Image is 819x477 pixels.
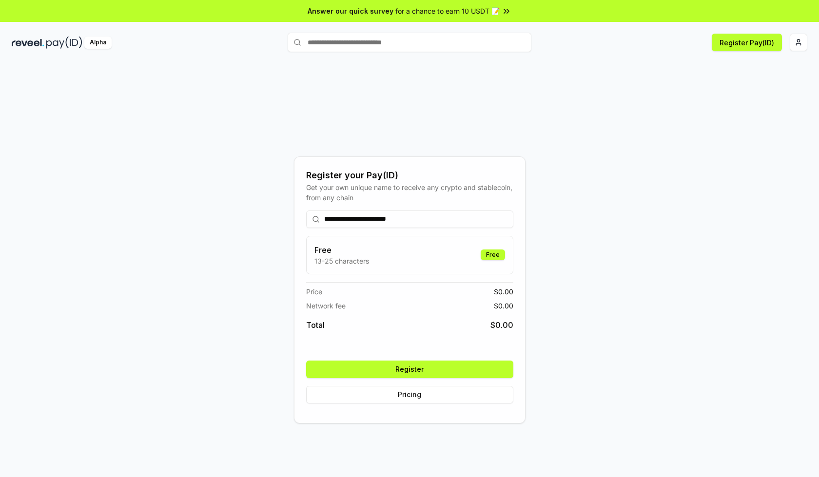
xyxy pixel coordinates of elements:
span: Answer our quick survey [308,6,393,16]
p: 13-25 characters [314,256,369,266]
h3: Free [314,244,369,256]
span: $ 0.00 [490,319,513,331]
span: Network fee [306,301,346,311]
span: $ 0.00 [494,301,513,311]
button: Register [306,361,513,378]
span: Price [306,286,322,297]
div: Alpha [84,37,112,49]
div: Free [481,249,505,260]
button: Register Pay(ID) [712,34,782,51]
span: Total [306,319,325,331]
button: Pricing [306,386,513,403]
img: pay_id [46,37,82,49]
div: Get your own unique name to receive any crypto and stablecoin, from any chain [306,182,513,203]
div: Register your Pay(ID) [306,169,513,182]
span: for a chance to earn 10 USDT 📝 [395,6,500,16]
img: reveel_dark [12,37,44,49]
span: $ 0.00 [494,286,513,297]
